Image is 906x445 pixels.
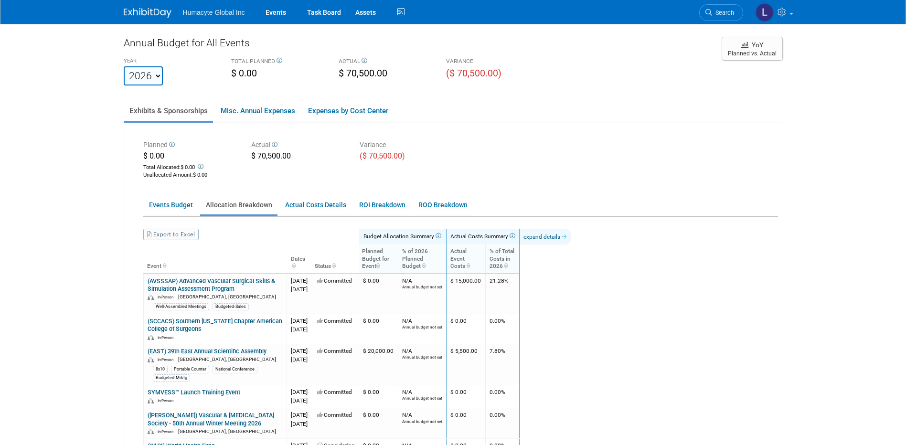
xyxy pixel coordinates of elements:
[148,398,154,403] img: In-Person Event
[143,151,164,160] span: $ 0.00
[181,164,195,170] span: $ 0.00
[213,366,257,373] div: National Conference
[143,162,237,171] div: Total Allocated:
[143,196,198,214] a: Events Budget
[339,68,387,79] span: $ 70,500.00
[153,366,168,373] div: 8x10
[446,229,519,244] th: Actual Costs Summary
[178,429,276,434] span: [GEOGRAPHIC_DATA], [GEOGRAPHIC_DATA]
[291,397,308,404] span: [DATE]
[446,344,486,385] td: $ 5,500.00
[148,357,154,362] img: In-Person Event
[153,303,209,310] div: Well-Assembled Meetings
[402,277,412,284] span: N/A
[143,244,287,274] th: Event : activate to sort column ascending
[402,318,412,324] span: N/A
[402,396,442,401] div: Annual budget not set
[183,9,245,16] span: Humacyte Global Inc
[490,389,505,395] span: 0.00%
[215,101,300,121] a: Misc. Annual Expenses
[402,389,412,395] span: N/A
[520,229,571,244] a: expand details
[143,171,237,179] div: :
[124,8,171,18] img: ExhibitDay
[313,385,359,408] td: Committed
[200,196,277,214] a: Allocation Breakdown
[143,140,237,151] div: Planned
[158,398,177,403] span: In-Person
[446,314,486,344] td: $ 0.00
[143,172,192,178] span: Unallocated Amount
[148,318,282,332] a: (SCCACS) Southern [US_STATE] Chapter American College of Surgeons
[359,408,398,438] td: $ 0.00
[359,385,398,408] td: $ 0.00
[402,325,442,330] div: Annual budget not set
[291,348,309,354] span: [DATE]
[291,326,308,333] span: [DATE]
[308,348,309,354] span: -
[446,57,539,67] div: VARIANCE
[519,244,571,274] th: : activate to sort column ascending
[148,348,266,355] a: (EAST) 39th East Annual Scientific Assembly
[158,295,177,299] span: In-Person
[124,101,213,121] a: Exhibits & Sponsorships
[148,389,240,396] a: SYMVESS™ Launch Training Event
[712,9,734,16] span: Search
[251,140,345,151] div: Actual
[148,277,275,292] a: (AVSSSAP) Advanced Vascular Surgical Skills & Simulation Assessment Program
[148,295,154,300] img: In-Person Event
[291,389,309,395] span: [DATE]
[446,274,486,314] td: $ 15,000.00
[171,366,209,373] div: Portable Counter
[178,357,276,362] span: [GEOGRAPHIC_DATA], [GEOGRAPHIC_DATA]
[360,140,454,151] div: Variance
[486,244,519,274] th: % of TotalCosts in2026: activate to sort column ascending
[402,355,442,360] div: Annual budget not set
[402,348,412,354] span: N/A
[291,286,308,293] span: [DATE]
[359,229,446,244] th: Budget Allocation Summary
[313,314,359,344] td: Committed
[402,285,442,290] div: Annual budget not set
[291,412,309,418] span: [DATE]
[124,36,712,55] div: Annual Budget for All Events
[148,335,154,340] img: In-Person Event
[143,229,199,240] a: Export to Excel
[359,244,398,274] th: Planned Budget for Event : activate to sort column ascending
[313,408,359,438] td: Committed
[313,274,359,314] td: Committed
[339,57,432,67] div: ACTUAL
[148,429,154,434] img: In-Person Event
[313,344,359,385] td: Committed
[308,277,309,284] span: -
[446,408,486,438] td: $ 0.00
[291,318,309,324] span: [DATE]
[490,348,505,354] span: 7.80%
[302,101,394,121] a: Expenses by Cost Center
[291,277,309,284] span: [DATE]
[308,318,309,324] span: -
[213,303,249,310] div: Budgeted-Sales
[446,244,486,274] th: ActualEventCosts: activate to sort column ascending
[360,151,405,160] span: ($ 70,500.00)
[353,196,411,214] a: ROI Breakdown
[308,389,309,395] span: -
[158,357,177,362] span: In-Person
[124,57,217,66] div: YEAR
[359,314,398,344] td: $ 0.00
[178,294,276,299] span: [GEOGRAPHIC_DATA], [GEOGRAPHIC_DATA]
[158,429,177,434] span: In-Person
[490,318,505,324] span: 0.00%
[752,41,763,49] span: YoY
[231,68,257,79] span: $ 0.00
[722,37,783,61] button: YoY Planned vs. Actual
[699,4,743,21] a: Search
[308,412,309,418] span: -
[287,244,313,274] th: Dates : activate to sort column ascending
[231,57,324,67] div: TOTAL PLANNED
[359,274,398,314] td: $ 0.00
[490,412,505,418] span: 0.00%
[153,374,190,381] div: Budgeted-Mrktg
[402,419,442,424] div: Annual budget not set
[446,68,501,79] span: ($ 70,500.00)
